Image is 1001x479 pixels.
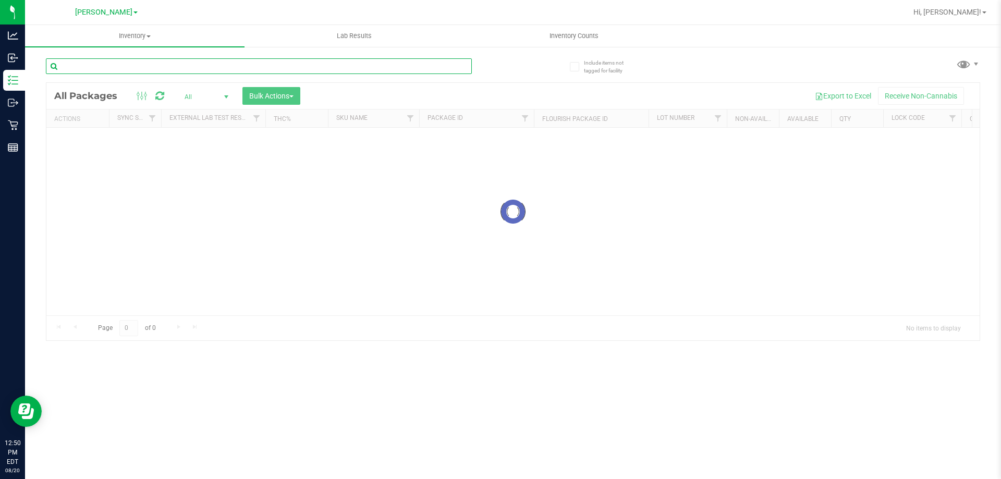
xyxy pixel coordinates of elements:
a: Inventory Counts [464,25,683,47]
iframe: Resource center [10,396,42,427]
a: Lab Results [245,25,464,47]
span: Inventory Counts [535,31,613,41]
span: Inventory [25,31,245,41]
inline-svg: Outbound [8,97,18,108]
p: 08/20 [5,466,20,474]
a: Inventory [25,25,245,47]
inline-svg: Reports [8,142,18,153]
span: Lab Results [323,31,386,41]
inline-svg: Inventory [8,75,18,85]
inline-svg: Analytics [8,30,18,41]
inline-svg: Retail [8,120,18,130]
span: [PERSON_NAME] [75,8,132,17]
span: Include items not tagged for facility [584,59,636,75]
span: Hi, [PERSON_NAME]! [913,8,981,16]
inline-svg: Inbound [8,53,18,63]
input: Search Package ID, Item Name, SKU, Lot or Part Number... [46,58,472,74]
p: 12:50 PM EDT [5,438,20,466]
